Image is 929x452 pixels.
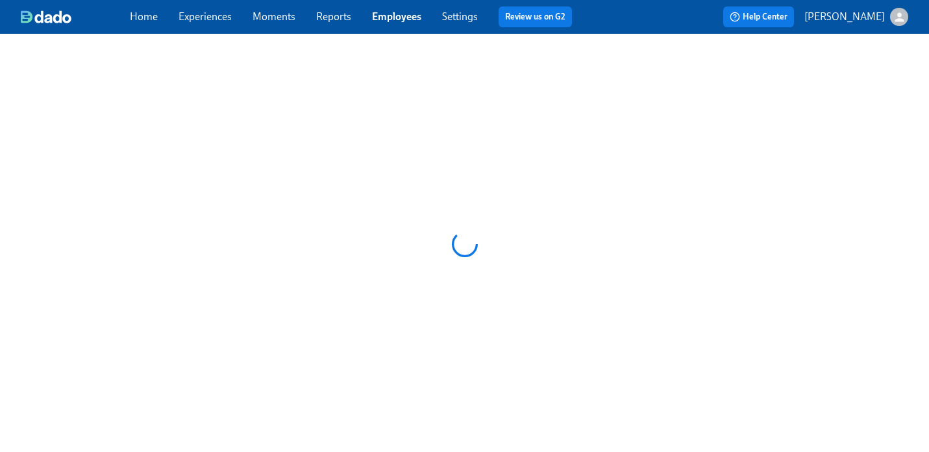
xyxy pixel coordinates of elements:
[730,10,787,23] span: Help Center
[372,10,421,23] a: Employees
[505,10,565,23] a: Review us on G2
[804,8,908,26] button: [PERSON_NAME]
[723,6,794,27] button: Help Center
[179,10,232,23] a: Experiences
[804,10,885,24] p: [PERSON_NAME]
[21,10,71,23] img: dado
[442,10,478,23] a: Settings
[130,10,158,23] a: Home
[499,6,572,27] button: Review us on G2
[253,10,295,23] a: Moments
[21,10,130,23] a: dado
[316,10,351,23] a: Reports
